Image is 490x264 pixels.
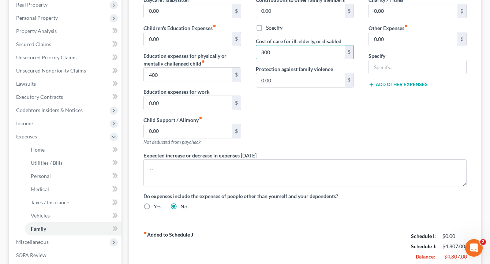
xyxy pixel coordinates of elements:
[256,73,345,87] input: --
[411,243,437,249] strong: Schedule J:
[25,183,121,196] a: Medical
[16,133,37,140] span: Expenses
[16,120,33,126] span: Income
[25,170,121,183] a: Personal
[442,253,467,260] div: -$4,807.00
[25,156,121,170] a: Utilities / Bills
[201,60,205,63] i: fiber_manual_record
[31,173,51,179] span: Personal
[143,231,147,235] i: fiber_manual_record
[369,82,428,88] button: Add Other Expenses
[465,239,483,257] iframe: Intercom live chat
[16,252,46,258] span: SOFA Review
[144,96,232,110] input: --
[31,212,50,219] span: Vehicles
[369,32,457,46] input: --
[31,186,49,192] span: Medical
[143,192,467,200] label: Do expenses include the expenses of people other than yourself and your dependents?
[180,203,187,210] label: No
[25,209,121,222] a: Vehicles
[369,60,466,74] input: Specify...
[25,222,121,235] a: Family
[369,24,408,32] label: Other Expenses
[31,199,69,205] span: Taxes / Insurance
[143,152,257,159] label: Expected increase or decrease in expenses [DATE]
[256,37,341,45] label: Cost of care for ill, elderly, or disabled
[10,77,121,90] a: Lawsuits
[31,226,46,232] span: Family
[232,96,241,110] div: $
[16,15,58,21] span: Personal Property
[144,4,232,18] input: --
[10,90,121,104] a: Executory Contracts
[31,160,63,166] span: Utilities / Bills
[457,32,466,46] div: $
[369,4,457,18] input: --
[10,38,121,51] a: Secured Claims
[232,32,241,46] div: $
[199,116,202,120] i: fiber_manual_record
[345,45,354,59] div: $
[369,52,385,60] label: Specify
[143,139,201,145] span: Not deducted from paycheck
[144,124,232,138] input: --
[16,28,57,34] span: Property Analysis
[256,4,345,18] input: --
[442,233,467,240] div: $0.00
[16,54,76,60] span: Unsecured Priority Claims
[345,73,354,87] div: $
[25,196,121,209] a: Taxes / Insurance
[31,146,45,153] span: Home
[213,24,216,28] i: fiber_manual_record
[154,203,161,210] label: Yes
[143,116,202,124] label: Child Support / Alimony
[16,239,49,245] span: Miscellaneous
[16,107,83,113] span: Codebtors Insiders & Notices
[143,231,193,262] strong: Added to Schedule J
[16,81,36,87] span: Lawsuits
[143,88,210,96] label: Education expenses for work
[232,68,241,82] div: $
[256,45,345,59] input: --
[16,67,86,74] span: Unsecured Nonpriority Claims
[10,64,121,77] a: Unsecured Nonpriority Claims
[457,4,466,18] div: $
[416,253,435,260] strong: Balance:
[16,41,51,47] span: Secured Claims
[143,52,242,67] label: Education expenses for physically or mentally challenged child
[10,249,121,262] a: SOFA Review
[232,124,241,138] div: $
[16,1,48,8] span: Real Property
[404,24,408,28] i: fiber_manual_record
[480,239,486,245] span: 2
[143,24,216,32] label: Children's Education Expenses
[144,32,232,46] input: --
[256,65,333,73] label: Protection against family violence
[442,243,467,250] div: $4,807.00
[232,4,241,18] div: $
[411,233,436,239] strong: Schedule I:
[16,94,63,100] span: Executory Contracts
[10,51,121,64] a: Unsecured Priority Claims
[266,24,283,31] label: Specify
[144,68,232,82] input: --
[25,143,121,156] a: Home
[10,25,121,38] a: Property Analysis
[345,4,354,18] div: $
